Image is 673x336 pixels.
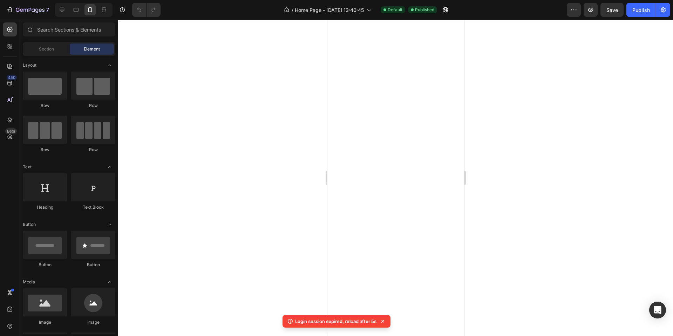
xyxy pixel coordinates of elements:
button: 7 [3,3,52,17]
div: Row [23,147,67,153]
span: Text [23,164,32,170]
span: Button [23,221,36,228]
span: Default [388,7,402,13]
span: Published [415,7,434,13]
div: Row [71,102,115,109]
div: Button [23,262,67,268]
button: Publish [626,3,656,17]
span: Element [84,46,100,52]
span: Section [39,46,54,52]
div: Button [71,262,115,268]
span: Toggle open [104,161,115,173]
div: 450 [7,75,17,80]
div: Open Intercom Messenger [649,302,666,318]
span: Save [606,7,618,13]
input: Search Sections & Elements [23,22,115,36]
div: Heading [23,204,67,210]
span: Home Page - [DATE] 13:40:45 [295,6,364,14]
p: Login session expired, reload after 5s [295,318,376,325]
div: Publish [632,6,650,14]
div: Beta [5,128,17,134]
span: Toggle open [104,219,115,230]
div: Text Block [71,204,115,210]
div: Image [23,319,67,325]
div: Image [71,319,115,325]
span: Layout [23,62,36,68]
div: Row [23,102,67,109]
span: Media [23,279,35,285]
span: Toggle open [104,60,115,71]
span: / [292,6,293,14]
span: Toggle open [104,276,115,288]
button: Save [600,3,624,17]
div: Undo/Redo [132,3,161,17]
p: 7 [46,6,49,14]
iframe: Design area [327,20,464,336]
div: Row [71,147,115,153]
